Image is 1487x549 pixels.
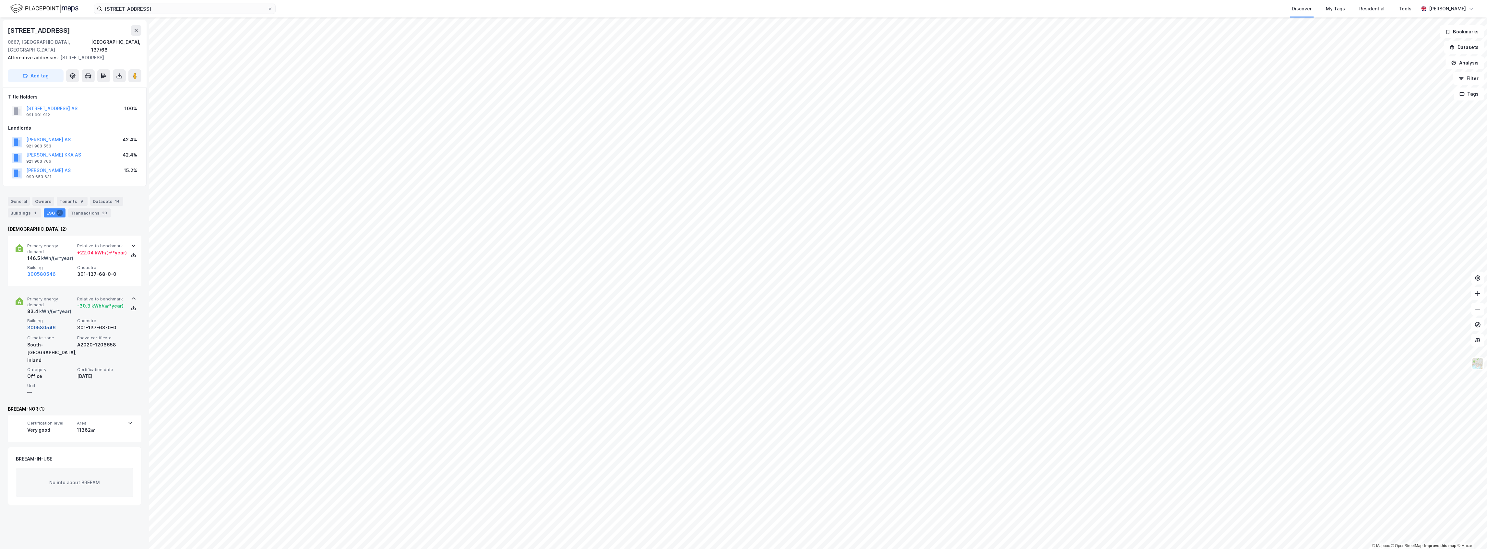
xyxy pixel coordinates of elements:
[27,270,56,278] button: 300580546
[27,426,74,434] div: Very good
[8,208,41,217] div: Buildings
[1440,25,1484,38] button: Bookmarks
[1372,543,1390,548] a: Mapbox
[90,197,123,206] div: Datasets
[77,335,125,341] span: Enova certificate
[77,296,125,302] span: Relative to benchmark
[1455,518,1487,549] div: Kontrollprogram for chat
[32,197,54,206] div: Owners
[8,25,71,36] div: [STREET_ADDRESS]
[1453,72,1484,85] button: Filter
[77,249,127,257] div: + 22.04 kWh/(㎡*year)
[38,308,71,315] div: kWh/(㎡*year)
[1424,543,1457,548] a: Improve this map
[101,210,108,216] div: 20
[123,136,137,144] div: 42.4%
[8,38,91,54] div: 0667, [GEOGRAPHIC_DATA], [GEOGRAPHIC_DATA]
[8,55,60,60] span: Alternative addresses:
[1444,41,1484,54] button: Datasets
[78,198,85,204] div: 9
[44,208,65,217] div: ESG
[27,383,75,388] span: Unit
[56,210,63,216] div: 3
[27,372,75,380] div: Office
[77,270,125,278] div: 301-137-68-0-0
[77,265,125,270] span: Cadastre
[1360,5,1385,13] div: Residential
[16,468,133,497] div: No info about BREEAM
[123,151,137,159] div: 42.4%
[1429,5,1466,13] div: [PERSON_NAME]
[27,335,75,341] span: Climate zone
[77,324,125,332] div: 301-137-68-0-0
[26,112,50,118] div: 991 091 912
[26,159,51,164] div: 921 903 766
[8,93,141,101] div: Title Holders
[8,197,30,206] div: General
[77,367,125,372] span: Certification date
[57,197,88,206] div: Tenants
[1472,357,1484,370] img: Z
[27,341,75,364] div: South-[GEOGRAPHIC_DATA], inland
[1292,5,1312,13] div: Discover
[1391,543,1423,548] a: OpenStreetMap
[8,405,141,413] div: BREEAM-NOR (1)
[77,243,125,249] span: Relative to benchmark
[77,318,125,323] span: Cadastre
[77,426,124,434] div: 11362㎡
[8,69,64,82] button: Add tag
[8,124,141,132] div: Landlords
[77,420,124,426] span: Areal
[27,254,73,262] div: 146.5
[1326,5,1345,13] div: My Tags
[8,225,141,233] div: [DEMOGRAPHIC_DATA] (2)
[1399,5,1412,13] div: Tools
[77,341,125,349] div: A2020-1206658
[27,308,71,315] div: 83.4
[26,144,51,149] div: 921 903 553
[27,388,75,396] div: —
[77,302,124,310] div: -30.3 kWh/(㎡*year)
[32,210,39,216] div: 1
[10,3,78,14] img: logo.f888ab2527a4732fd821a326f86c7f29.svg
[27,243,75,254] span: Primary energy demand
[40,254,73,262] div: kWh/(㎡*year)
[16,455,52,463] div: BREEAM-IN-USE
[27,318,75,323] span: Building
[27,420,74,426] span: Certification level
[27,324,56,332] button: 300580546
[1454,88,1484,100] button: Tags
[91,38,141,54] div: [GEOGRAPHIC_DATA], 137/68
[27,296,75,308] span: Primary energy demand
[77,372,125,380] div: [DATE]
[8,54,136,62] div: [STREET_ADDRESS]
[68,208,111,217] div: Transactions
[26,174,52,180] div: 990 653 631
[102,4,268,14] input: Search by address, cadastre, landlords, tenants or people
[125,105,137,112] div: 100%
[27,265,75,270] span: Building
[1446,56,1484,69] button: Analysis
[114,198,121,204] div: 14
[27,367,75,372] span: Category
[1455,518,1487,549] iframe: Chat Widget
[124,167,137,174] div: 15.2%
